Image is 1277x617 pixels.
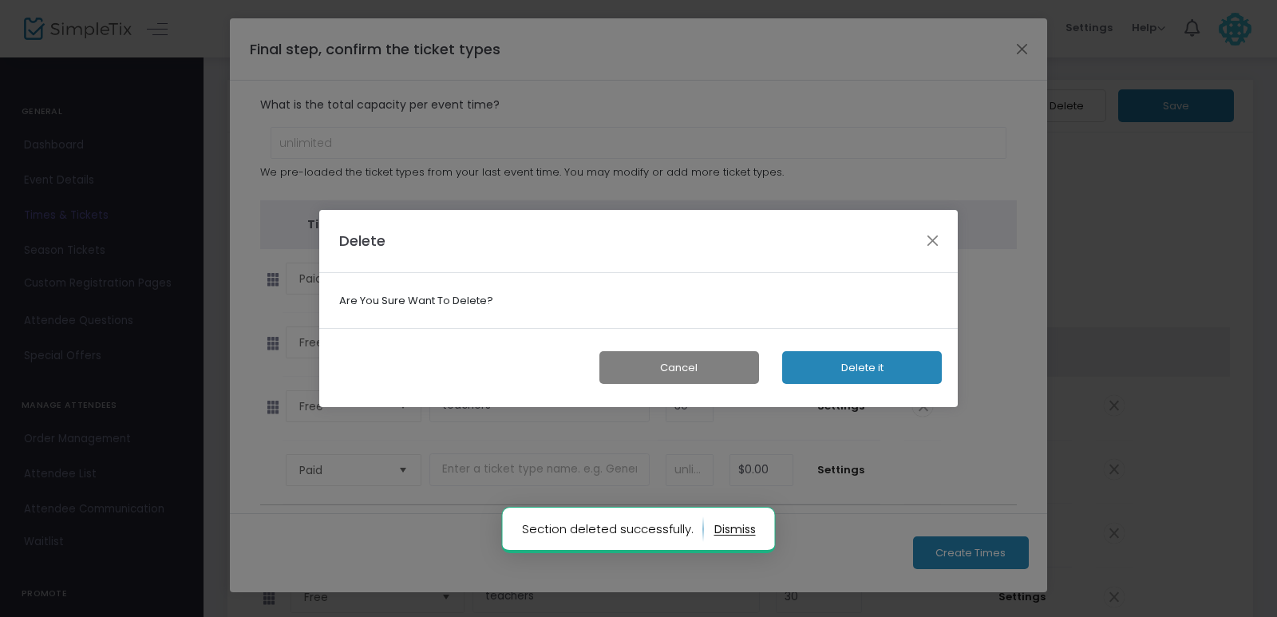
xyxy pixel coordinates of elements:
[782,351,942,384] button: Delete it
[339,293,938,309] b: Are You Sure Want To Delete?
[599,351,759,384] button: Cancel
[923,231,943,251] button: Close
[714,516,756,542] button: dismiss
[339,230,385,251] h4: Delete
[522,516,704,542] p: Section deleted successfully.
